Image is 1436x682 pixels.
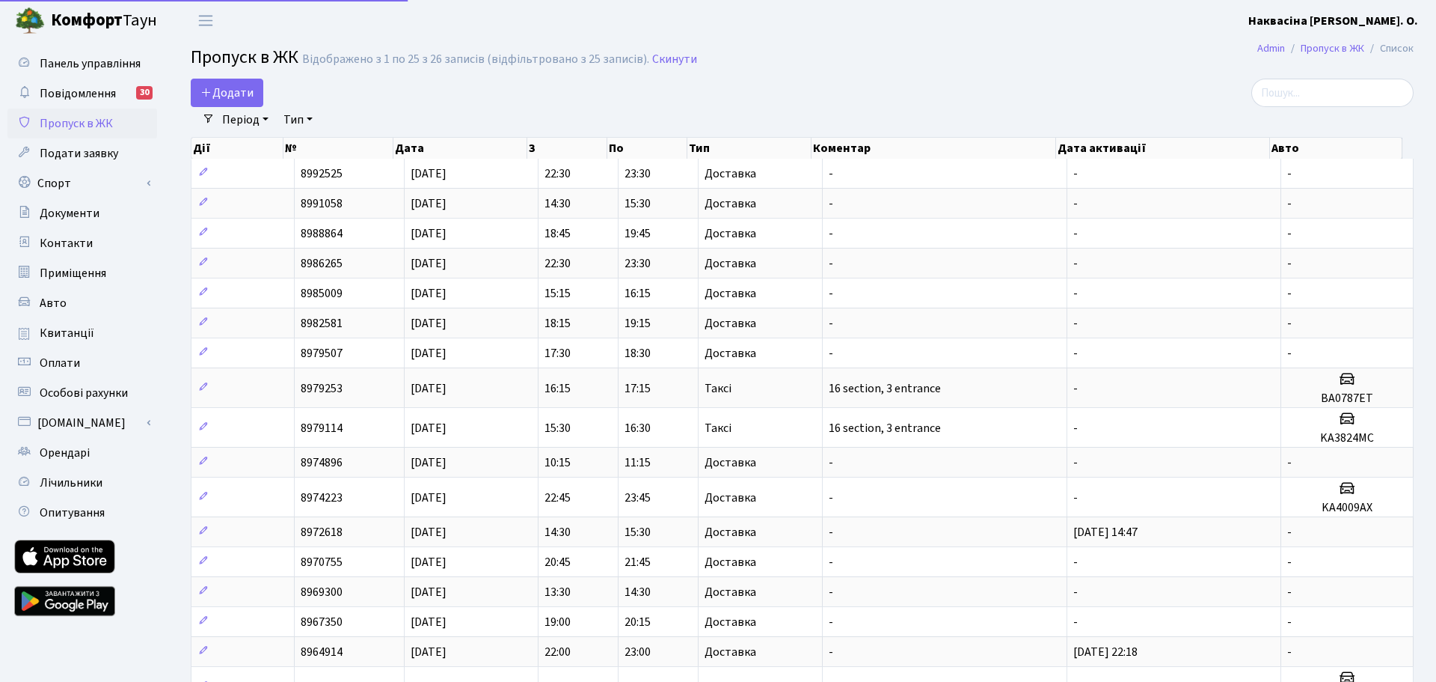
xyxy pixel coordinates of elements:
span: - [829,454,833,471]
span: 20:15 [625,614,651,630]
span: Орендарі [40,445,90,461]
a: Додати [191,79,263,107]
span: - [829,165,833,182]
span: 18:45 [544,225,571,242]
span: [DATE] [411,524,447,541]
span: [DATE] [411,420,447,436]
span: - [1287,285,1292,302]
span: - [829,584,833,600]
span: [DATE] [411,255,447,272]
th: Авто [1270,138,1402,159]
span: Повідомлення [40,85,116,102]
span: [DATE] [411,195,447,212]
th: Дії [191,138,283,159]
span: [DATE] [411,315,447,332]
a: Скинути [652,52,697,67]
a: Пропуск в ЖК [7,109,157,138]
th: Дата активації [1056,138,1270,159]
span: 20:45 [544,554,571,570]
span: 23:45 [625,490,651,506]
span: - [1073,165,1078,182]
div: Відображено з 1 по 25 з 26 записів (відфільтровано з 25 записів). [302,52,649,67]
span: 8988864 [301,225,343,242]
span: Документи [40,205,99,222]
span: - [1073,380,1078,397]
span: Доставка [705,457,756,469]
span: 8992525 [301,165,343,182]
span: [DATE] [411,490,447,506]
a: Тип [277,107,319,133]
span: Лічильники [40,475,102,491]
li: Список [1364,40,1414,57]
span: - [1287,315,1292,332]
span: 8969300 [301,584,343,600]
span: 8991058 [301,195,343,212]
span: 16 section, 3 entrance [829,420,941,436]
span: - [1287,454,1292,471]
span: - [1287,195,1292,212]
div: 30 [136,86,153,100]
th: № [283,138,393,159]
th: Тип [687,138,811,159]
a: Опитування [7,498,157,528]
span: - [1287,225,1292,242]
span: Панель управління [40,55,141,72]
span: - [1073,614,1078,630]
a: Авто [7,288,157,318]
span: Доставка [705,556,756,568]
span: - [829,614,833,630]
span: Таун [51,8,157,34]
h5: BA0787ET [1287,392,1407,406]
a: Період [216,107,274,133]
span: 22:30 [544,165,571,182]
span: 8974896 [301,454,343,471]
span: Особові рахунки [40,385,128,401]
span: 19:00 [544,614,571,630]
input: Пошук... [1251,79,1414,107]
span: 15:30 [544,420,571,436]
span: 19:45 [625,225,651,242]
span: 14:30 [625,584,651,600]
a: Повідомлення30 [7,79,157,109]
span: 23:00 [625,644,651,660]
span: Пропуск в ЖК [40,115,113,132]
span: Оплати [40,355,80,371]
span: - [1287,584,1292,600]
span: 8986265 [301,255,343,272]
span: [DATE] [411,285,447,302]
span: - [1287,345,1292,362]
span: 18:30 [625,345,651,362]
span: [DATE] [411,454,447,471]
span: - [1287,255,1292,272]
span: - [1073,195,1078,212]
span: [DATE] [411,554,447,570]
span: - [1073,315,1078,332]
span: 16:15 [544,380,571,397]
span: 18:15 [544,315,571,332]
span: Таксі [705,422,731,434]
span: Доставка [705,198,756,210]
span: [DATE] [411,165,447,182]
span: 13:30 [544,584,571,600]
span: 22:45 [544,490,571,506]
span: [DATE] [411,584,447,600]
span: 23:30 [625,165,651,182]
a: Admin [1257,40,1285,56]
th: Коментар [811,138,1056,159]
span: 23:30 [625,255,651,272]
span: - [1287,614,1292,630]
span: 8979114 [301,420,343,436]
b: Наквасіна [PERSON_NAME]. О. [1248,13,1418,29]
th: Дата [393,138,527,159]
span: 17:15 [625,380,651,397]
a: [DOMAIN_NAME] [7,408,157,438]
span: Доставка [705,287,756,299]
span: 15:30 [625,195,651,212]
span: 16:30 [625,420,651,436]
span: - [1287,554,1292,570]
span: 8967350 [301,614,343,630]
span: Пропуск в ЖК [191,44,298,70]
span: - [829,644,833,660]
span: Додати [200,85,254,101]
span: 8979507 [301,345,343,362]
